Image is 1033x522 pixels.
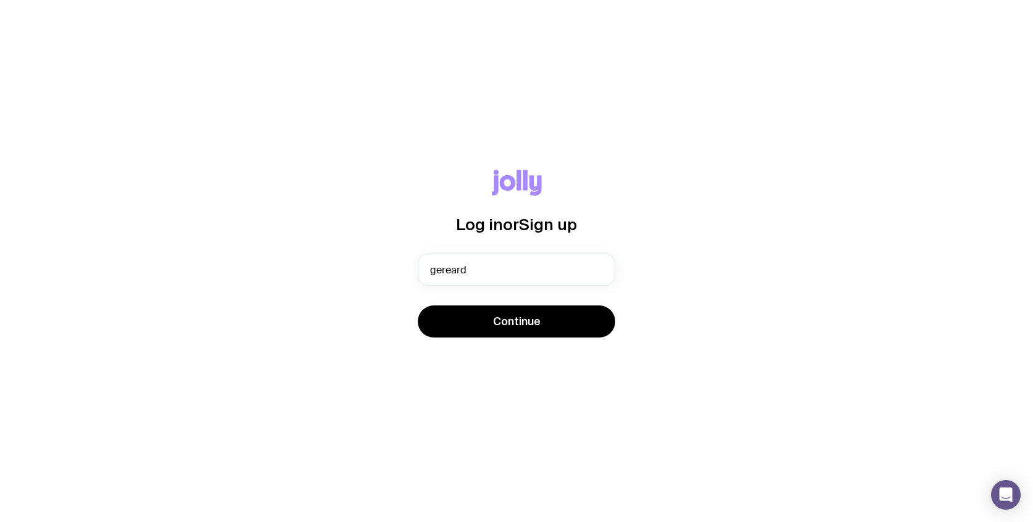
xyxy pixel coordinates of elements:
button: Continue [418,305,615,338]
span: or [503,215,519,233]
span: Log in [456,215,503,233]
span: Continue [493,314,541,329]
input: you@email.com [418,254,615,286]
span: Sign up [519,215,577,233]
div: Open Intercom Messenger [991,480,1021,510]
